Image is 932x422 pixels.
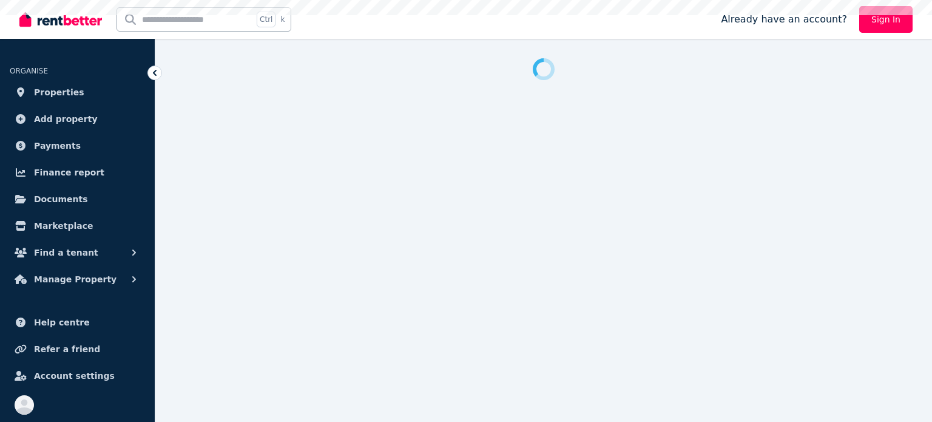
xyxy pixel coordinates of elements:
[10,160,145,185] a: Finance report
[34,245,98,260] span: Find a tenant
[34,369,115,383] span: Account settings
[257,12,275,27] span: Ctrl
[10,214,145,238] a: Marketplace
[10,67,48,75] span: ORGANISE
[34,342,100,356] span: Refer a friend
[19,10,102,29] img: RentBetter
[10,134,145,158] a: Payments
[34,315,90,330] span: Help centre
[34,165,104,180] span: Finance report
[34,112,98,126] span: Add property
[10,337,145,361] a: Refer a friend
[34,272,116,287] span: Manage Property
[721,12,847,27] span: Already have an account?
[34,219,93,233] span: Marketplace
[34,85,84,100] span: Properties
[10,310,145,335] a: Help centre
[10,80,145,104] a: Properties
[10,364,145,388] a: Account settings
[10,240,145,265] button: Find a tenant
[34,192,88,206] span: Documents
[10,267,145,291] button: Manage Property
[10,107,145,131] a: Add property
[34,138,81,153] span: Payments
[10,187,145,211] a: Documents
[280,15,285,24] span: k
[859,6,913,33] a: Sign In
